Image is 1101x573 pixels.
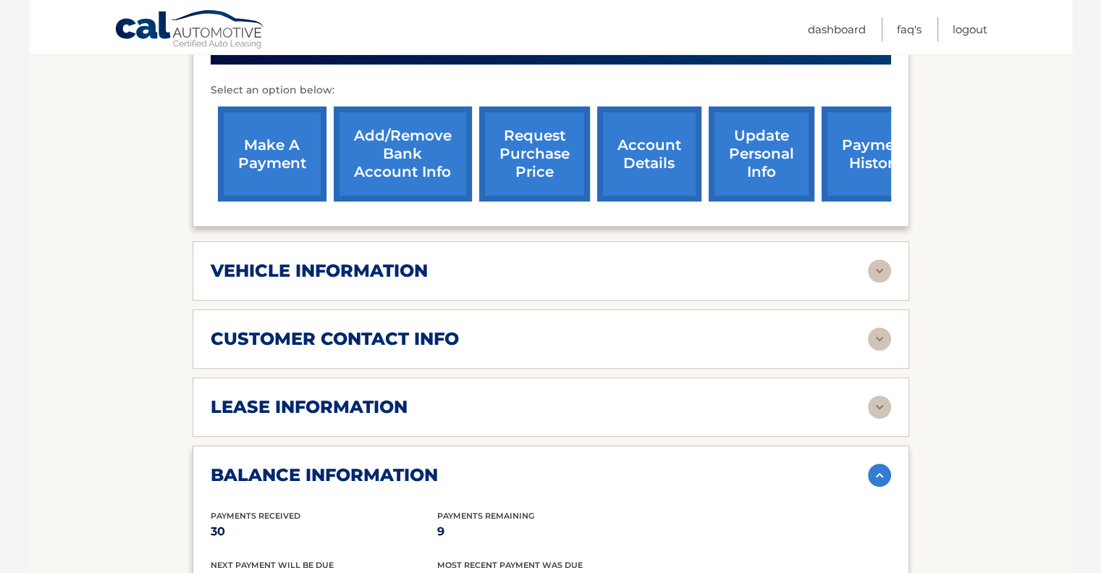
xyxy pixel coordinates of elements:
[953,17,987,41] a: Logout
[211,82,891,99] p: Select an option below:
[211,522,437,542] p: 30
[437,560,583,570] span: Most Recent Payment Was Due
[868,396,891,419] img: accordion-rest.svg
[211,260,428,282] h2: vehicle information
[218,106,326,201] a: make a payment
[868,327,891,351] img: accordion-rest.svg
[897,17,921,41] a: FAQ's
[211,511,300,521] span: Payments Received
[114,9,266,51] a: Cal Automotive
[211,464,438,486] h2: balance information
[868,464,891,487] img: accordion-active.svg
[597,106,701,201] a: account details
[211,396,408,418] h2: lease information
[211,328,459,350] h2: customer contact info
[334,106,472,201] a: Add/Remove bank account info
[437,522,664,542] p: 9
[709,106,814,201] a: update personal info
[437,511,534,521] span: Payments Remaining
[211,560,334,570] span: Next Payment will be due
[868,259,891,283] img: accordion-rest.svg
[822,106,930,201] a: payment history
[808,17,866,41] a: Dashboard
[479,106,590,201] a: request purchase price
